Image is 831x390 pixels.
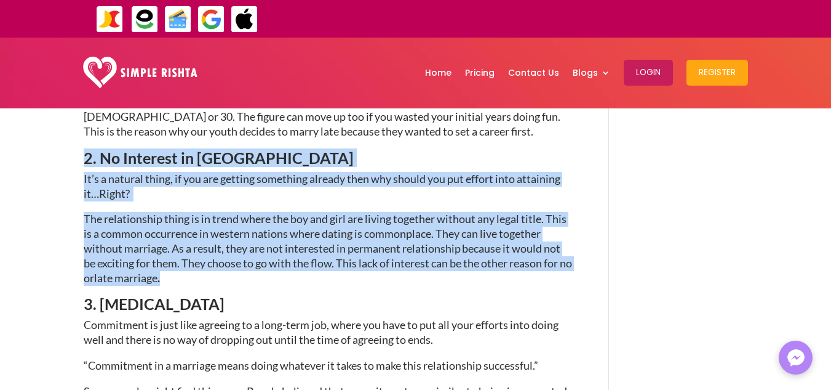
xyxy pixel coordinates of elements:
img: Credit Cards [164,6,192,33]
img: GooglePay-icon [197,6,225,33]
span: “Commitment in a marriage means doing whatever it takes to make this relationship successful.” [84,359,538,372]
button: Register [686,60,748,86]
a: Contact Us [508,41,559,105]
img: JazzCash-icon [96,6,124,33]
span: 2. No Interest in [GEOGRAPHIC_DATA] [84,148,354,167]
a: Pricing [465,41,495,105]
span: . [157,271,160,285]
span: The relationship thing is in trend where the boy and girl are living together without any legal t... [84,212,572,284]
span: late marriage [94,271,157,285]
a: Login [624,41,673,105]
a: Home [425,41,451,105]
span: 3. [MEDICAL_DATA] [84,295,225,313]
img: Messenger [784,346,808,370]
span: It’s a natural thing, if you are getting something already then why should you put effort into at... [84,172,560,200]
img: ApplePay-icon [231,6,258,33]
img: EasyPaisa-icon [131,6,159,33]
button: Login [624,60,673,86]
span: If you work hard and stay employed for a while, you may be able to achieve financial stability at... [84,95,560,138]
span: Commitment is just like agreeing to a long-term job, where you have to put all your efforts into ... [84,318,559,346]
a: Blogs [573,41,610,105]
a: Register [686,41,748,105]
